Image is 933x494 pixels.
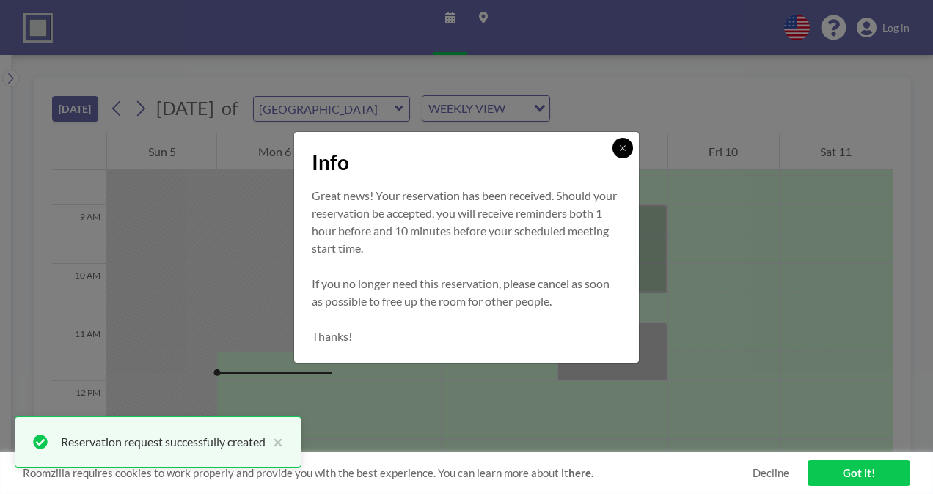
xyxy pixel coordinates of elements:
[266,433,283,451] button: close
[312,328,621,345] p: Thanks!
[23,466,753,480] span: Roomzilla requires cookies to work properly and provide you with the best experience. You can lea...
[312,275,621,310] p: If you no longer need this reservation, please cancel as soon as possible to free up the room for...
[61,433,266,451] div: Reservation request successfully created
[753,466,789,480] a: Decline
[808,460,910,486] a: Got it!
[568,466,593,479] a: here.
[312,187,621,257] p: Great news! Your reservation has been received. Should your reservation be accepted, you will rec...
[312,150,349,175] span: Info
